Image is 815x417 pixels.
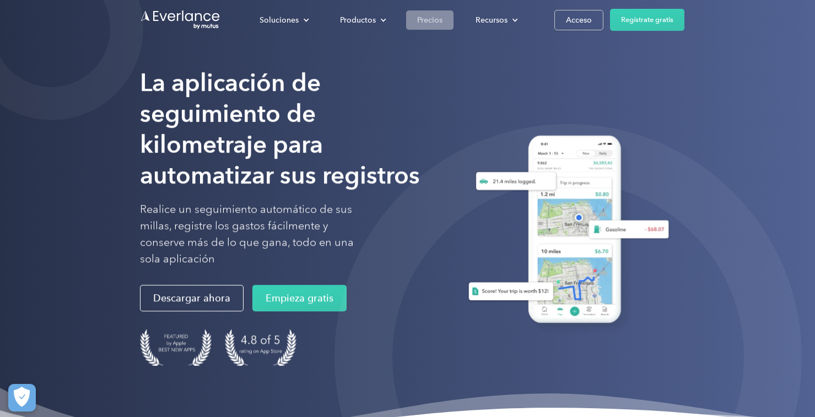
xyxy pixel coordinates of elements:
[406,10,454,30] a: Precios
[140,9,221,30] a: Ir a la página de inicio
[417,15,442,25] font: Precios
[249,10,318,30] div: Soluciones
[140,285,244,311] a: Descargar ahora
[610,9,684,31] a: Regístrate gratis
[140,202,354,266] font: Realice un seguimiento automático de sus millas, registre los gastos fácilmente y conserve más de...
[465,10,527,30] div: Recursos
[8,384,36,411] button: Configuración de cookies
[260,15,299,25] font: Soluciones
[252,285,347,311] a: Empieza gratis
[554,10,603,30] a: Acceso
[329,10,395,30] div: Productos
[140,68,420,189] font: La aplicación de seguimiento de kilometraje para automatizar sus registros
[621,15,673,24] font: Regístrate gratis
[476,15,508,25] font: Recursos
[340,15,376,25] font: Productos
[140,329,212,366] img: Insignia para las mejores aplicaciones nuevas destacadas de Apple
[455,127,676,336] img: Everlance, aplicación de seguimiento de kilometraje y gastos
[225,329,296,366] img: 4,9 de 5 estrellas en la tienda de aplicaciones
[566,15,592,25] font: Acceso
[266,292,333,304] font: Empieza gratis
[153,292,230,304] font: Descargar ahora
